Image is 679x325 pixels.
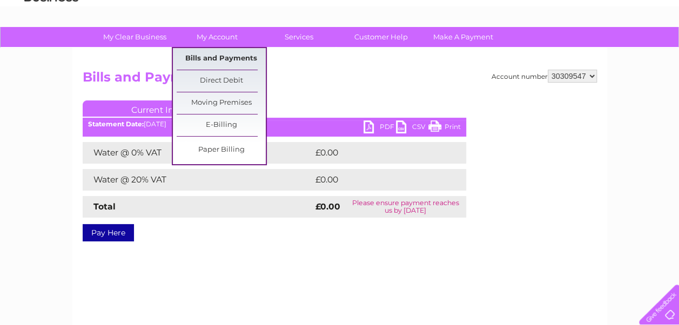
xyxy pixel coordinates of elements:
td: £0.00 [313,142,441,164]
a: CSV [396,120,428,136]
a: E-Billing [177,114,266,136]
a: Direct Debit [177,70,266,92]
td: Please ensure payment reaches us by [DATE] [345,196,466,218]
a: My Account [172,27,261,47]
a: Blog [585,46,601,54]
a: 0333 014 3131 [475,5,550,19]
a: Services [254,27,344,47]
a: Bills and Payments [177,48,266,70]
a: My Clear Business [90,27,179,47]
div: [DATE] [83,120,466,128]
a: Current Invoice [83,100,245,117]
img: logo.png [24,28,79,61]
a: Pay Here [83,224,134,241]
h2: Bills and Payments [83,70,597,90]
td: Water @ 0% VAT [83,142,313,164]
a: Moving Premises [177,92,266,114]
strong: Total [93,201,116,212]
a: Contact [607,46,634,54]
strong: £0.00 [315,201,340,212]
a: Make A Payment [419,27,508,47]
a: Energy [516,46,540,54]
a: Customer Help [337,27,426,47]
a: Telecoms [546,46,579,54]
div: Clear Business is a trading name of Verastar Limited (registered in [GEOGRAPHIC_DATA] No. 3667643... [85,6,595,52]
div: Account number [492,70,597,83]
a: Log out [643,46,669,54]
a: PDF [364,120,396,136]
b: Statement Date: [88,120,144,128]
a: Water [489,46,509,54]
td: Water @ 20% VAT [83,169,313,191]
a: Paper Billing [177,139,266,161]
td: £0.00 [313,169,441,191]
a: Print [428,120,461,136]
